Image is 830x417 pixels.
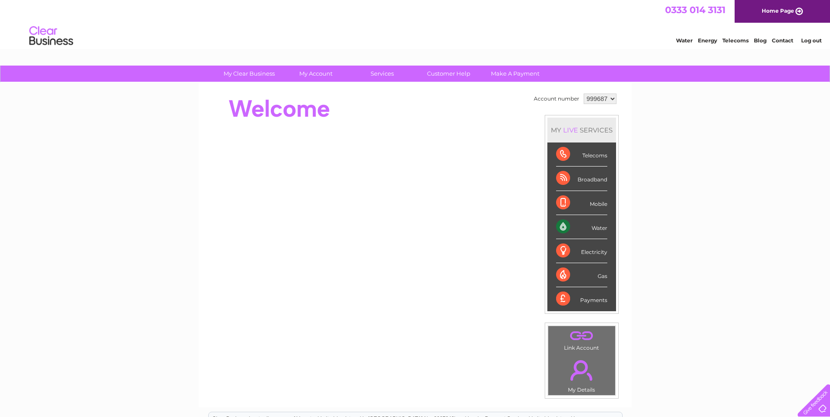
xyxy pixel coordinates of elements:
a: . [550,328,613,344]
div: LIVE [561,126,580,134]
a: Services [346,66,418,82]
a: Blog [754,37,767,44]
div: Gas [556,263,607,287]
a: My Account [280,66,352,82]
a: Make A Payment [479,66,551,82]
td: My Details [548,353,616,396]
td: Link Account [548,326,616,353]
a: 0333 014 3131 [665,4,725,15]
div: Payments [556,287,607,311]
td: Account number [532,91,581,106]
a: Contact [772,37,793,44]
div: Mobile [556,191,607,215]
a: . [550,355,613,386]
a: Water [676,37,693,44]
div: Telecoms [556,142,607,167]
div: Water [556,215,607,239]
a: Customer Help [413,66,485,82]
div: MY SERVICES [547,118,616,142]
img: logo.png [29,23,74,49]
div: Broadband [556,167,607,191]
a: Telecoms [722,37,749,44]
a: My Clear Business [213,66,285,82]
div: Electricity [556,239,607,263]
a: Energy [698,37,717,44]
a: Log out [801,37,822,44]
div: Clear Business is a trading name of Verastar Limited (registered in [GEOGRAPHIC_DATA] No. 3667643... [209,5,622,42]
